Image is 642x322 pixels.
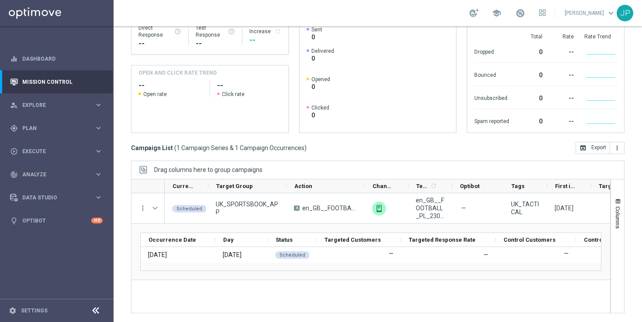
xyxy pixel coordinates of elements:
span: Explore [22,103,94,108]
span: Targeted Customers [324,236,381,243]
button: Mission Control [10,79,103,86]
div: 0 [520,90,542,104]
span: — [461,204,466,212]
div: -- [138,38,181,49]
span: school [492,8,501,18]
div: +10 [91,218,103,223]
colored-tag: Scheduled [275,250,310,259]
span: Sent [311,26,322,33]
button: gps_fixed Plan keyboard_arrow_right [10,125,103,132]
span: 0 [311,33,322,41]
img: OptiMobile Push [372,202,386,216]
span: Optibot [460,183,480,189]
i: refresh [274,28,281,35]
span: Open rate [143,91,167,98]
div: Mission Control [10,70,103,93]
span: Scheduled [176,206,202,212]
h2: -- [138,80,203,91]
span: 0 [311,111,329,119]
span: keyboard_arrow_down [606,8,616,18]
div: Optibot [10,209,103,232]
div: Test Response [196,24,235,38]
span: Status [276,236,293,243]
h4: OPEN AND CLICK RATE TREND [138,69,217,77]
h3: Campaign List [131,144,307,152]
button: play_circle_outline Execute keyboard_arrow_right [10,148,103,155]
span: Plan [22,126,94,131]
span: Delivered [311,48,334,55]
span: Clicked [311,104,329,111]
span: Execute [22,149,94,154]
i: play_circle_outline [10,147,18,155]
span: Scheduled [280,252,305,258]
div: Dashboard [10,47,103,70]
i: lightbulb [10,217,18,225]
multiple-options-button: Export to CSV [576,144,625,151]
div: Data Studio [10,194,94,202]
div: 0 [520,67,542,81]
div: Saturday [223,251,242,259]
div: 23 Aug 2025, Saturday [555,204,573,212]
span: ) [304,144,307,152]
button: person_search Explore keyboard_arrow_right [10,102,103,109]
button: more_vert [139,204,147,212]
span: Calculate column [429,181,437,191]
div: JP [617,5,633,21]
div: Plan [10,124,94,132]
span: Click rate [222,91,245,98]
a: Dashboard [22,47,103,70]
div: -- [553,90,574,104]
div: Dropped [474,44,509,58]
button: track_changes Analyze keyboard_arrow_right [10,171,103,178]
span: Control Customers [504,236,556,243]
i: refresh [430,182,437,189]
div: Bounced [474,67,509,81]
span: Current Status [173,183,193,189]
i: open_in_browser [580,144,587,151]
span: Tags [511,183,525,189]
span: UK_TACTICAL [511,200,540,216]
div: Row Groups [154,166,262,173]
a: Mission Control [22,70,103,93]
button: equalizer Dashboard [10,55,103,62]
span: First in Range [555,183,576,189]
span: Targeted Response Rate [409,236,476,243]
div: Rate [553,33,574,40]
span: Drag columns here to group campaigns [154,166,262,173]
i: track_changes [10,171,18,178]
div: -- [553,67,574,81]
i: more_vert [614,144,621,151]
div: Execute [10,147,94,155]
div: -- [553,44,574,58]
span: A [294,206,300,211]
div: Unsubscribed [474,90,509,104]
span: Data Studio [22,195,94,200]
div: Total [520,33,542,40]
span: Columns [614,206,621,229]
span: Target Group [216,183,253,189]
div: 23 Aug 2025 [148,251,167,259]
div: -- [196,38,235,49]
i: equalizer [10,55,18,63]
a: Settings [21,308,48,313]
h2: -- [217,80,281,91]
button: more_vert [610,142,625,154]
div: Rate Trend [584,33,617,40]
div: Analyze [10,171,94,178]
button: lightbulb Optibot +10 [10,217,103,224]
div: — [483,251,488,259]
i: settings [9,307,17,315]
span: Action [294,183,312,189]
colored-tag: Scheduled [172,204,207,212]
div: 0 [520,113,542,127]
i: gps_fixed [10,124,18,132]
i: keyboard_arrow_right [94,147,103,155]
a: Optibot [22,209,91,232]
